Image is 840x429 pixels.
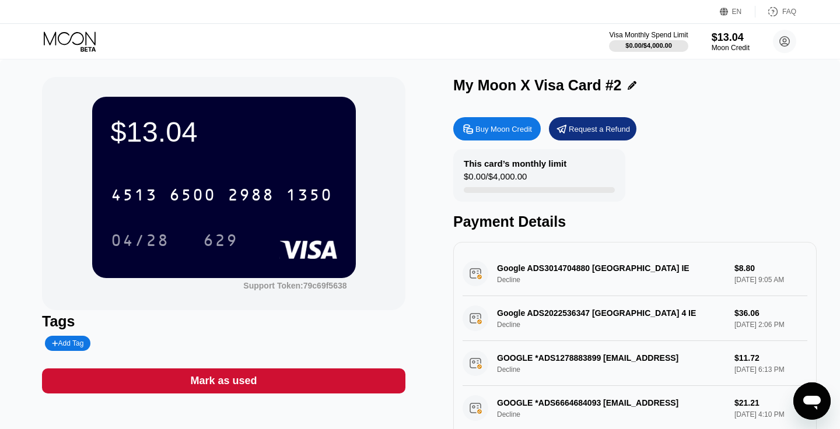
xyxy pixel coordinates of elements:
div: $0.00 / $4,000.00 [464,171,527,187]
div: $13.04 [111,115,337,148]
div: 04/28 [111,233,169,251]
div: 2988 [228,187,274,206]
div: Visa Monthly Spend Limit$0.00/$4,000.00 [609,31,688,52]
div: Buy Moon Credit [453,117,541,140]
div: Mark as used [42,368,405,393]
div: Add Tag [45,336,90,351]
iframe: Az üzenetküldési ablak megnyitására szolgáló gomb [793,382,831,420]
div: $13.04 [712,31,750,44]
div: Visa Monthly Spend Limit [609,31,688,39]
div: 04/28 [102,226,178,255]
div: This card’s monthly limit [464,159,566,168]
div: Buy Moon Credit [475,124,532,134]
div: My Moon X Visa Card #2 [453,77,622,94]
div: 629 [194,226,247,255]
div: 4513 [111,187,157,206]
div: Support Token:79c69f5638 [243,281,346,290]
div: Request a Refund [569,124,630,134]
div: Payment Details [453,213,817,230]
div: Moon Credit [712,44,750,52]
div: Mark as used [190,374,257,388]
div: 6500 [169,187,216,206]
div: Tags [42,313,405,330]
div: $0.00 / $4,000.00 [625,42,672,49]
div: 1350 [286,187,332,206]
div: FAQ [755,6,796,17]
div: 629 [203,233,238,251]
div: 4513650029881350 [104,180,339,209]
div: FAQ [782,8,796,16]
div: EN [720,6,755,17]
div: Add Tag [52,339,83,347]
div: Request a Refund [549,117,636,140]
div: EN [732,8,742,16]
div: Support Token: 79c69f5638 [243,281,346,290]
div: $13.04Moon Credit [712,31,750,52]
